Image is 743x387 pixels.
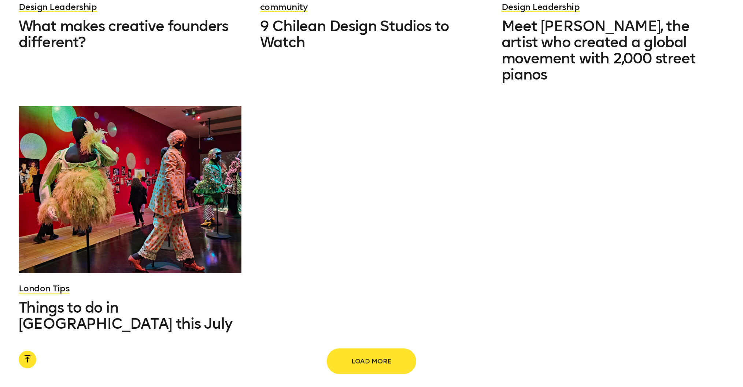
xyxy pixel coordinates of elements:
span: What makes creative founders different? [19,17,228,51]
a: community [260,1,308,12]
a: Design Leadership [502,1,580,12]
span: 9 Chilean Design Studios to Watch [260,17,449,51]
a: Design Leadership [19,1,97,12]
a: 9 Chilean Design Studios to Watch [260,18,483,50]
a: Meet [PERSON_NAME], the artist who created a global movement with 2,000 street pianos [502,18,724,82]
a: Things to do in [GEOGRAPHIC_DATA] this July [19,299,241,332]
span: Meet [PERSON_NAME], the artist who created a global movement with 2,000 street pianos [502,17,696,83]
a: What makes creative founders different? [19,18,241,50]
span: Load more [339,354,404,368]
span: Things to do in [GEOGRAPHIC_DATA] this July [19,299,232,332]
a: London Tips [19,283,70,294]
button: Load more [328,349,415,373]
